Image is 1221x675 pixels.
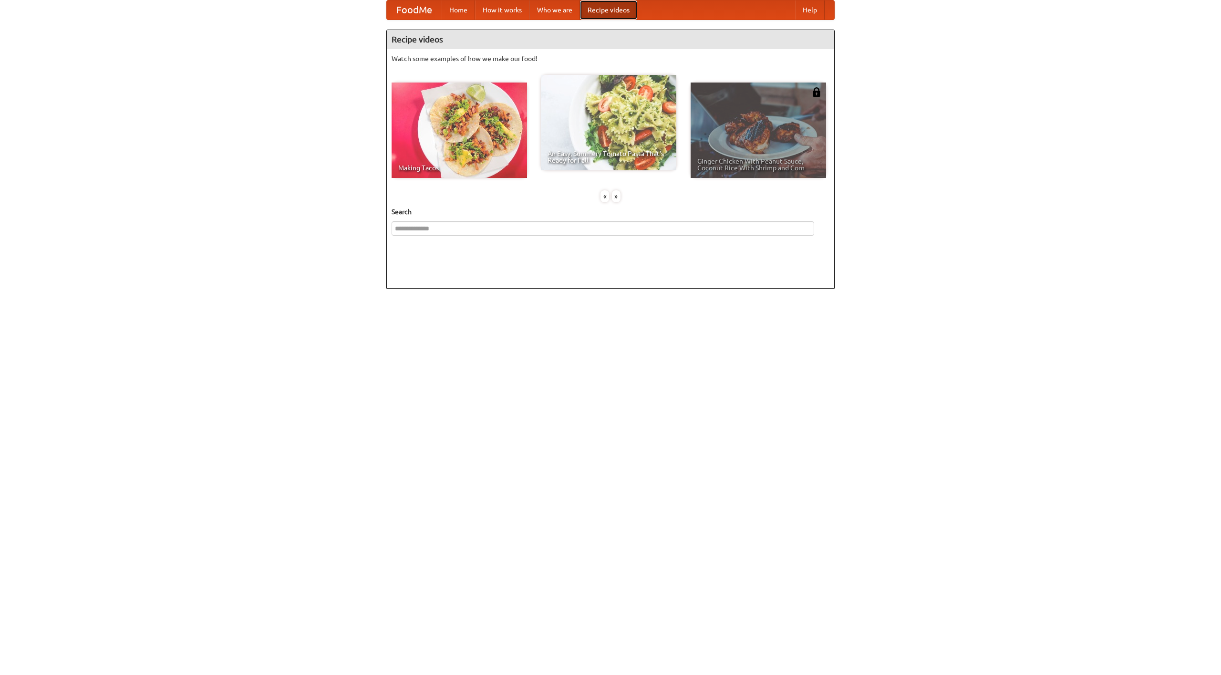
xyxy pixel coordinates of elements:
div: » [612,190,621,202]
a: Who we are [529,0,580,20]
img: 483408.png [812,87,821,97]
h5: Search [392,207,829,217]
h4: Recipe videos [387,30,834,49]
a: An Easy, Summery Tomato Pasta That's Ready for Fall [541,75,676,170]
p: Watch some examples of how we make our food! [392,54,829,63]
a: FoodMe [387,0,442,20]
a: Help [795,0,825,20]
span: Making Tacos [398,165,520,171]
a: Home [442,0,475,20]
a: Recipe videos [580,0,637,20]
a: Making Tacos [392,83,527,178]
a: How it works [475,0,529,20]
span: An Easy, Summery Tomato Pasta That's Ready for Fall [548,150,670,164]
div: « [600,190,609,202]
